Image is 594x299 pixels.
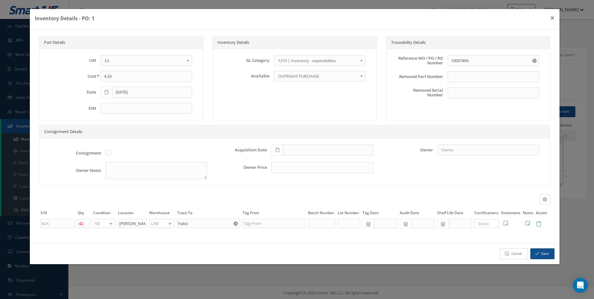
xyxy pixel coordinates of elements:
div: Part Details [39,36,203,49]
svg: Reset [234,222,238,226]
span: OUTRIGHT PURCHASE [278,72,357,80]
label: Acquisition Date [212,148,267,152]
label: Removed Part Number [393,74,443,79]
label: Cost [46,74,96,79]
th: Condition [92,209,117,218]
th: Notes [522,209,535,218]
label: Reference WO / PO / RO Number [393,56,443,65]
a: Cancel [500,248,528,259]
label: Available [219,74,269,78]
th: Warehouse [148,209,176,218]
div: Traceability Details [386,36,550,49]
input: Trace To [177,219,240,228]
input: Search for option [475,221,495,227]
th: Certifications [473,209,500,218]
span: CAB [149,220,166,227]
span: NE [94,220,107,227]
input: Owner [438,145,539,156]
th: Trace To [176,209,241,218]
th: Shelf Life Date [436,209,473,218]
th: Qty [76,209,92,218]
label: UM [46,58,96,63]
button: Save [530,248,555,259]
span: 1210 | Inventory - expendables [278,57,357,64]
label: GL Category [219,58,269,63]
th: Audit Date [399,209,436,218]
th: S/N [39,209,76,218]
b: Inventory Details - PO: 1 [35,15,94,22]
label: Owner Notes [46,168,101,173]
input: Tag From [243,219,306,228]
label: Removed Serial Number [393,88,443,97]
label: Owner [378,148,433,152]
span: EA [105,57,184,64]
button: Reset [232,219,240,228]
svg: Reset [532,59,537,63]
label: Date [46,90,96,94]
div: Open Intercom Messenger [573,278,588,293]
button: × [545,9,560,26]
th: Tag From [241,209,307,218]
th: Location [117,209,148,218]
th: Tag Date [361,209,399,218]
label: Consignment [46,151,101,155]
input: N/A [40,219,75,228]
th: Statement [500,209,522,218]
label: Owner Price [212,165,267,170]
th: Batch Number [307,209,336,218]
th: Lot Number [336,209,361,218]
button: Reset [531,55,539,67]
th: Action [535,209,550,218]
div: Inventory Details [213,36,376,49]
label: ESN [46,106,96,111]
div: Consignment Details [39,126,550,138]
